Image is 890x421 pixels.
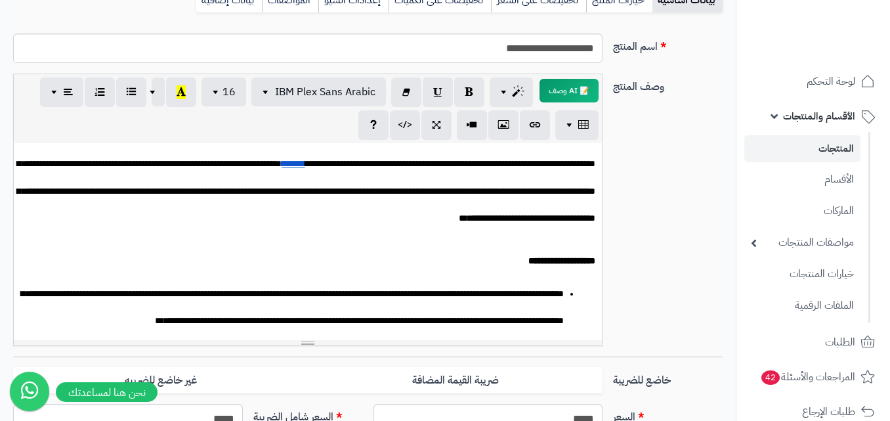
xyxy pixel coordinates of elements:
a: الماركات [744,197,860,225]
a: المراجعات والأسئلة42 [744,361,882,393]
a: مواصفات المنتجات [744,229,860,257]
span: 16 [222,84,236,100]
span: IBM Plex Sans Arabic [275,84,375,100]
span: 42 [761,370,780,385]
a: لوحة التحكم [744,66,882,97]
label: وصف المنتج [608,74,728,95]
label: خاضع للضريبة [608,367,728,388]
span: طلبات الإرجاع [802,403,855,421]
label: ضريبة القيمة المضافة [308,367,603,394]
button: 16 [201,78,246,106]
a: المنتجات [744,135,860,162]
a: الطلبات [744,326,882,358]
a: الأقسام [744,166,860,194]
button: IBM Plex Sans Arabic [251,78,386,106]
img: logo-2.png [801,33,878,60]
button: 📝 AI وصف [540,79,599,102]
span: الأقسام والمنتجات [783,107,855,125]
label: اسم المنتج [608,33,728,55]
span: لوحة التحكم [807,72,855,91]
span: المراجعات والأسئلة [760,368,855,386]
label: غير خاضع للضريبه [13,367,308,394]
span: الطلبات [825,333,855,351]
a: خيارات المنتجات [744,260,860,288]
a: الملفات الرقمية [744,292,860,320]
